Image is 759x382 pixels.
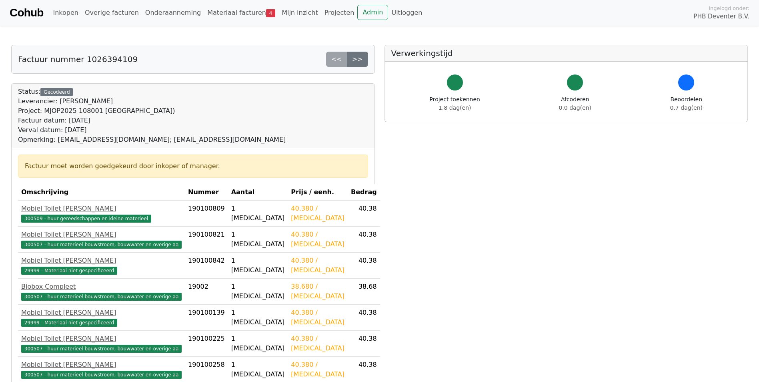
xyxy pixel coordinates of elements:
[21,308,182,327] a: Mobiel Toilet [PERSON_NAME]29999 - Materiaal niet gespecificeerd
[185,331,228,357] td: 190100225
[18,125,286,135] div: Verval datum: [DATE]
[21,256,182,275] a: Mobiel Toilet [PERSON_NAME]29999 - Materiaal niet gespecificeerd
[21,204,182,213] div: Mobiel Toilet [PERSON_NAME]
[709,4,749,12] span: Ingelogd onder:
[439,105,471,111] span: 1.8 dag(en)
[50,5,81,21] a: Inkopen
[185,305,228,331] td: 190100139
[18,97,286,106] div: Leverancier: [PERSON_NAME]
[288,184,348,201] th: Prijs / eenh.
[185,227,228,253] td: 190100821
[228,184,288,201] th: Aantal
[559,105,591,111] span: 0.0 dag(en)
[21,334,182,353] a: Mobiel Toilet [PERSON_NAME]300507 - huur materieel bouwstroom, bouwwater en overige aa
[21,204,182,223] a: Mobiel Toilet [PERSON_NAME]300509 - huur gereedschappen en kleine materieel
[21,345,182,353] span: 300507 - huur materieel bouwstroom, bouwwater en overige aa
[348,279,380,305] td: 38.68
[321,5,358,21] a: Projecten
[391,48,741,58] h5: Verwerkingstijd
[291,256,344,275] div: 40.380 / [MEDICAL_DATA]
[21,334,182,344] div: Mobiel Toilet [PERSON_NAME]
[185,279,228,305] td: 19002
[291,308,344,327] div: 40.380 / [MEDICAL_DATA]
[10,3,43,22] a: Cohub
[670,95,703,112] div: Beoordelen
[231,308,285,327] div: 1 [MEDICAL_DATA]
[142,5,204,21] a: Onderaanneming
[430,95,480,112] div: Project toekennen
[21,230,182,239] div: Mobiel Toilet [PERSON_NAME]
[348,227,380,253] td: 40.38
[21,293,182,301] span: 300507 - huur materieel bouwstroom, bouwwater en overige aa
[291,230,344,249] div: 40.380 / [MEDICAL_DATA]
[231,282,285,301] div: 1 [MEDICAL_DATA]
[266,9,275,17] span: 4
[21,360,182,370] div: Mobiel Toilet [PERSON_NAME]
[21,230,182,249] a: Mobiel Toilet [PERSON_NAME]300507 - huur materieel bouwstroom, bouwwater en overige aa
[348,184,380,201] th: Bedrag
[348,253,380,279] td: 40.38
[693,12,749,21] span: PHB Deventer B.V.
[18,87,286,145] div: Status:
[278,5,321,21] a: Mijn inzicht
[231,230,285,249] div: 1 [MEDICAL_DATA]
[21,308,182,318] div: Mobiel Toilet [PERSON_NAME]
[291,204,344,223] div: 40.380 / [MEDICAL_DATA]
[21,371,182,379] span: 300507 - huur materieel bouwstroom, bouwwater en overige aa
[18,135,286,145] div: Opmerking: [EMAIL_ADDRESS][DOMAIN_NAME]; [EMAIL_ADDRESS][DOMAIN_NAME]
[388,5,425,21] a: Uitloggen
[348,331,380,357] td: 40.38
[185,184,228,201] th: Nummer
[18,106,286,116] div: Project: MJOP2025 108001 [GEOGRAPHIC_DATA])
[348,201,380,227] td: 40.38
[291,282,344,301] div: 38.680 / [MEDICAL_DATA]
[21,256,182,265] div: Mobiel Toilet [PERSON_NAME]
[231,256,285,275] div: 1 [MEDICAL_DATA]
[25,161,361,171] div: Factuur moet worden goedgekeurd door inkoper of manager.
[348,305,380,331] td: 40.38
[231,204,285,223] div: 1 [MEDICAL_DATA]
[40,88,73,96] div: Gecodeerd
[18,184,185,201] th: Omschrijving
[231,334,285,353] div: 1 [MEDICAL_DATA]
[347,52,368,67] a: >>
[185,253,228,279] td: 190100842
[291,334,344,353] div: 40.380 / [MEDICAL_DATA]
[670,105,703,111] span: 0.7 dag(en)
[21,241,182,249] span: 300507 - huur materieel bouwstroom, bouwwater en overige aa
[357,5,388,20] a: Admin
[21,282,182,301] a: Biobox Compleet300507 - huur materieel bouwstroom, bouwwater en overige aa
[21,267,117,275] span: 29999 - Materiaal niet gespecificeerd
[185,201,228,227] td: 190100809
[21,215,151,223] span: 300509 - huur gereedschappen en kleine materieel
[21,282,182,292] div: Biobox Compleet
[231,360,285,379] div: 1 [MEDICAL_DATA]
[21,360,182,379] a: Mobiel Toilet [PERSON_NAME]300507 - huur materieel bouwstroom, bouwwater en overige aa
[291,360,344,379] div: 40.380 / [MEDICAL_DATA]
[18,54,138,64] h5: Factuur nummer 1026394109
[21,319,117,327] span: 29999 - Materiaal niet gespecificeerd
[18,116,286,125] div: Factuur datum: [DATE]
[559,95,591,112] div: Afcoderen
[204,5,278,21] a: Materiaal facturen4
[82,5,142,21] a: Overige facturen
